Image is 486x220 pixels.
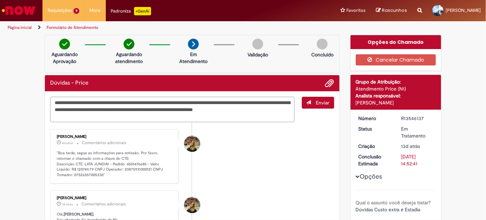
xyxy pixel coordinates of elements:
div: Grupo de Atribuição: [356,78,436,85]
a: Página inicial [8,25,32,30]
small: Comentários adicionais [82,140,126,146]
p: Validação [248,51,268,58]
span: 7d atrás [62,202,73,206]
img: img-circle-grey.png [317,39,328,49]
p: Concluído [311,51,334,58]
span: More [90,7,101,14]
img: img-circle-grey.png [252,39,263,49]
div: [DATE] 14:52:41 [401,153,433,167]
span: [PERSON_NAME] [446,7,481,13]
div: [PERSON_NAME] [356,99,436,106]
p: Aguardando atendimento [112,51,146,65]
b: Qual o assunto você deseja tratar? [356,199,431,206]
textarea: Digite sua mensagem aqui... [50,97,295,122]
div: Opções do Chamado [351,35,441,49]
span: Requisições [48,7,72,14]
span: Favoritos [346,7,366,14]
span: 13d atrás [401,143,420,149]
button: Cancelar Chamado [356,54,436,65]
h2: Dúvidas - Price Histórico de tíquete [50,80,88,86]
span: 4d atrás [62,141,73,145]
button: Adicionar anexos [325,79,334,88]
div: Analista responsável: [356,92,436,99]
img: arrow-next.png [188,39,199,49]
span: 9 [73,8,79,14]
p: Aguardando Aprovação [48,51,81,65]
div: [PERSON_NAME] [57,196,173,200]
span: Enviar [316,100,330,106]
ul: Trilhas de página [5,21,319,34]
img: check-circle-green.png [59,39,70,49]
dt: Criação [353,143,396,150]
div: Atendimento Price (N1) [356,85,436,92]
span: Rascunhos [382,7,407,14]
dt: Status [353,125,396,132]
div: [PERSON_NAME] [57,135,173,139]
a: Rascunhos [376,7,407,14]
time: 23/09/2025 18:05:21 [62,202,73,206]
div: 18/09/2025 09:52:37 [401,143,433,150]
img: ServiceNow [1,3,37,17]
small: Comentários adicionais [81,201,126,207]
a: Formulário de Atendimento [47,25,98,30]
div: Em Tratamento [401,125,433,139]
b: [PERSON_NAME] [64,212,93,217]
div: R13546137 [401,115,433,122]
div: Padroniza [111,7,151,15]
p: Em Atendimento [177,51,210,65]
div: Sarah Pigosso Nogueira Masselani [184,197,200,213]
img: check-circle-green.png [124,39,134,49]
div: Sarah Pigosso Nogueira Masselani [184,136,200,152]
dt: Número [353,115,396,122]
button: Enviar [302,97,334,109]
span: Dúvidas Custo extra e Estadia [356,206,421,213]
p: "Boa tarde, segue as informações para emissão. Por favor, retornar o chamado com a chave do CTE: ... [57,150,173,178]
p: +GenAi [134,7,151,15]
dt: Conclusão Estimada [353,153,396,167]
time: 18/09/2025 09:52:37 [401,143,420,149]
